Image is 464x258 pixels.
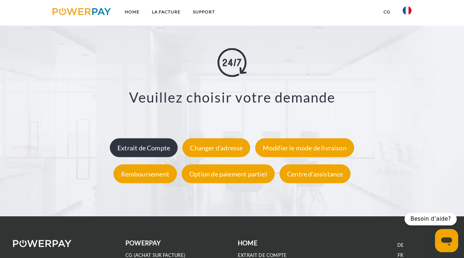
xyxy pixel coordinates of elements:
[405,213,457,225] div: Besoin d’aide?
[113,165,177,183] div: Remboursement
[112,170,179,178] a: Remboursement
[146,5,187,18] a: LA FACTURE
[53,8,111,15] img: logo-powerpay.svg
[182,138,250,157] div: Changer d'adresse
[238,239,257,247] b: Home
[180,170,277,178] a: Option de paiement partiel
[403,6,411,15] img: fr
[435,229,458,252] iframe: Bouton de lancement de la fenêtre de messagerie, conversation en cours
[187,5,221,18] a: Support
[125,239,161,247] b: POWERPAY
[110,138,178,157] div: Extrait de Compte
[253,144,356,152] a: Modifier le mode de livraison
[13,240,71,247] img: logo-powerpay-white.svg
[181,144,252,152] a: Changer d'adresse
[32,89,432,106] h3: Veuillez choisir votre demande
[397,242,404,248] a: DE
[108,144,179,152] a: Extrait de Compte
[278,170,352,178] a: Centre d'assistance
[279,165,351,183] div: Centre d'assistance
[182,165,275,183] div: Option de paiement partiel
[119,5,146,18] a: Home
[377,5,397,18] a: CG
[217,48,246,77] img: online-shopping.svg
[255,138,354,157] div: Modifier le mode de livraison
